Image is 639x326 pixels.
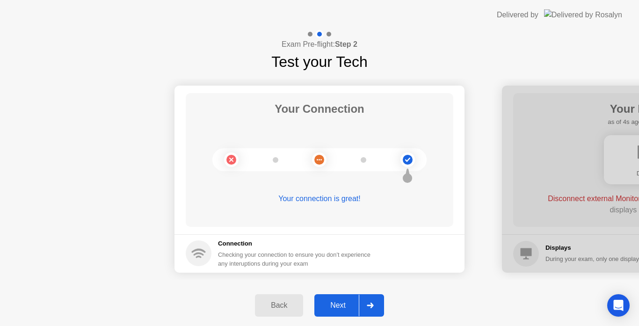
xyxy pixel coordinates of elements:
h4: Exam Pre-flight: [282,39,357,50]
div: Checking your connection to ensure you don’t experience any interuptions during your exam [218,250,376,268]
h5: Connection [218,239,376,248]
div: Open Intercom Messenger [607,294,630,317]
button: Next [314,294,384,317]
button: Back [255,294,303,317]
img: Delivered by Rosalyn [544,9,622,20]
h1: Your Connection [275,101,364,117]
div: Delivered by [497,9,538,21]
div: Your connection is great! [186,193,453,204]
div: Back [258,301,300,310]
div: Next [317,301,359,310]
h1: Test your Tech [271,51,368,73]
b: Step 2 [335,40,357,48]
